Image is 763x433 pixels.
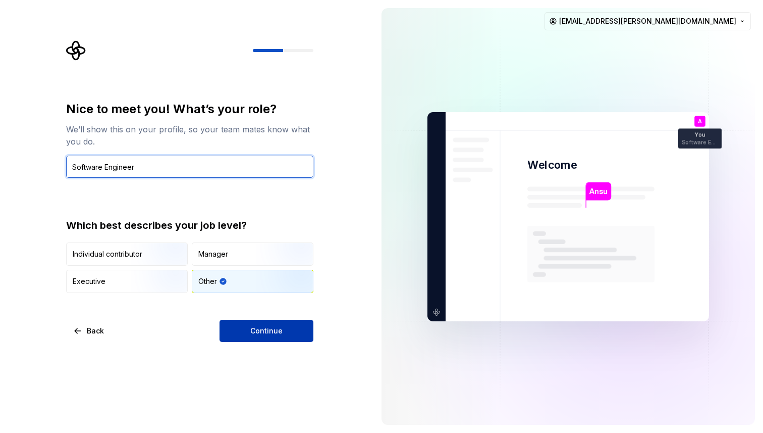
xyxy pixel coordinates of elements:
[87,326,104,336] span: Back
[682,139,718,145] p: Software Engineer
[198,276,217,286] div: Other
[66,123,313,148] div: We’ll show this on your profile, so your team mates know what you do.
[66,320,113,342] button: Back
[198,249,228,259] div: Manager
[250,326,283,336] span: Continue
[66,101,313,117] div: Nice to meet you! What’s your role?
[66,40,86,61] svg: Supernova Logo
[559,16,736,26] span: [EMAIL_ADDRESS][PERSON_NAME][DOMAIN_NAME]
[695,132,705,137] p: You
[544,12,751,30] button: [EMAIL_ADDRESS][PERSON_NAME][DOMAIN_NAME]
[73,249,142,259] div: Individual contributor
[220,320,313,342] button: Continue
[589,185,608,197] p: Ansu
[66,218,313,232] div: Which best describes your job level?
[66,156,313,178] input: Job title
[698,118,702,124] p: A
[527,158,577,172] p: Welcome
[73,276,105,286] div: Executive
